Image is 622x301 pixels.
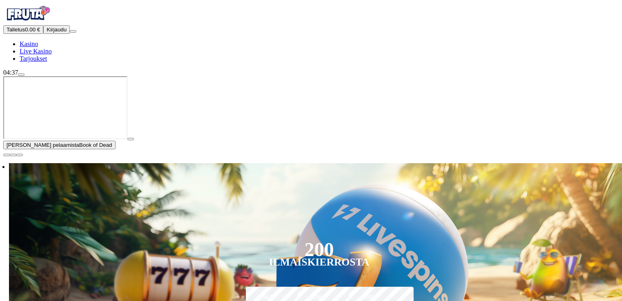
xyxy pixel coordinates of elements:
[79,142,112,148] span: Book of Dead
[20,48,52,55] a: poker-chip iconLive Kasino
[304,245,334,255] div: 200
[269,257,370,267] div: Ilmaiskierrosta
[3,18,52,25] a: Fruta
[3,154,10,156] button: close icon
[3,3,52,24] img: Fruta
[43,25,70,34] button: Kirjaudu
[70,30,76,33] button: menu
[3,141,116,149] button: [PERSON_NAME] pelaamistaBook of Dead
[127,138,134,140] button: play icon
[3,3,619,62] nav: Primary
[20,40,38,47] a: diamond iconKasino
[20,40,38,47] span: Kasino
[16,154,23,156] button: fullscreen icon
[47,27,67,33] span: Kirjaudu
[18,73,25,76] button: live-chat
[20,48,52,55] span: Live Kasino
[20,55,47,62] span: Tarjoukset
[10,154,16,156] button: chevron-down icon
[3,76,127,139] iframe: Book of Dead
[3,25,43,34] button: Talletusplus icon0.00 €
[7,27,25,33] span: Talletus
[3,69,18,76] span: 04:37
[20,55,47,62] a: gift-inverted iconTarjoukset
[25,27,40,33] span: 0.00 €
[7,142,79,148] span: [PERSON_NAME] pelaamista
